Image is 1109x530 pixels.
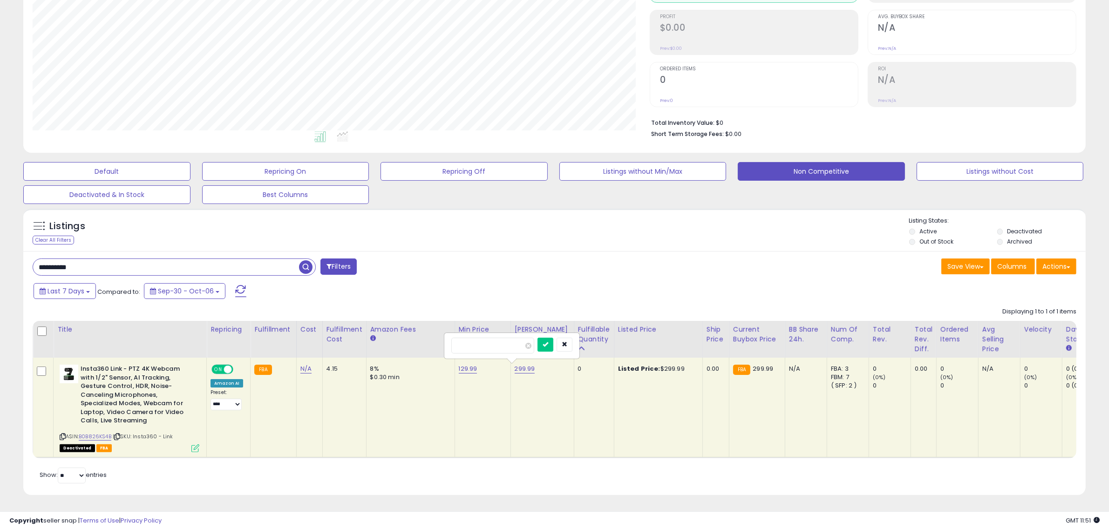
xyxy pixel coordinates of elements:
small: FBA [733,365,750,375]
div: 0.00 [915,365,929,373]
div: Amazon AI [211,379,243,387]
label: Out of Stock [919,238,953,245]
button: Repricing Off [381,162,548,181]
h2: N/A [878,75,1076,87]
div: [PERSON_NAME] [515,325,570,334]
div: 0 [873,365,911,373]
button: Default [23,162,191,181]
button: Non Competitive [738,162,905,181]
div: FBM: 7 [831,373,862,381]
small: Prev: $0.00 [660,46,682,51]
div: 0 [1024,381,1062,390]
small: Prev: 0 [660,98,673,103]
div: Velocity [1024,325,1058,334]
img: 31zKY06+GoL._SL40_.jpg [60,365,78,383]
span: Avg. Buybox Share [878,14,1076,20]
div: Preset: [211,389,243,410]
div: Fulfillment Cost [327,325,362,344]
a: 299.99 [515,364,535,374]
div: Ordered Items [940,325,974,344]
small: (0%) [873,374,886,381]
span: FBA [96,444,112,452]
span: ON [212,366,224,374]
strong: Copyright [9,516,43,525]
button: Listings without Min/Max [559,162,727,181]
div: Avg Selling Price [982,325,1016,354]
div: Listed Price [618,325,699,334]
button: Columns [991,258,1035,274]
span: Compared to: [97,287,140,296]
div: Title [57,325,203,334]
button: Sep-30 - Oct-06 [144,283,225,299]
b: Insta360 Link - PTZ 4K Webcam with 1/2" Sensor, AI Tracking, Gesture Control, HDR, Noise-Cancelin... [81,365,194,428]
a: Privacy Policy [121,516,162,525]
button: Last 7 Days [34,283,96,299]
button: Listings without Cost [917,162,1084,181]
div: 4.15 [327,365,359,373]
a: N/A [300,364,312,374]
div: 0 [940,381,978,390]
div: Days In Stock [1066,325,1100,344]
span: | SKU: Insta360 - Link [113,433,173,440]
div: 0 [873,381,911,390]
div: $299.99 [618,365,695,373]
b: Total Inventory Value: [651,119,714,127]
div: FBA: 3 [831,365,862,373]
button: Actions [1036,258,1076,274]
span: OFF [232,366,247,374]
button: Deactivated & In Stock [23,185,191,204]
div: Current Buybox Price [733,325,781,344]
button: Best Columns [202,185,369,204]
div: 8% [370,365,448,373]
div: N/A [982,365,1013,373]
small: FBA [254,365,272,375]
div: Total Rev. [873,325,907,344]
div: 0 (0%) [1066,381,1104,390]
div: ( SFP: 2 ) [831,381,862,390]
div: seller snap | | [9,516,162,525]
b: Short Term Storage Fees: [651,130,724,138]
small: Amazon Fees. [370,334,376,343]
small: (0%) [1024,374,1037,381]
div: $0.30 min [370,373,448,381]
div: Min Price [459,325,507,334]
div: 0 (0%) [1066,365,1104,373]
label: Archived [1007,238,1033,245]
div: 0 [578,365,607,373]
span: Columns [997,262,1027,271]
h5: Listings [49,220,85,233]
div: Amazon Fees [370,325,451,334]
span: Ordered Items [660,67,858,72]
p: Listing States: [909,217,1086,225]
small: Prev: N/A [878,46,896,51]
button: Filters [320,258,357,275]
div: Num of Comp. [831,325,865,344]
div: Fulfillment [254,325,292,334]
div: BB Share 24h. [789,325,823,344]
h2: $0.00 [660,22,858,35]
div: Fulfillable Quantity [578,325,610,344]
div: Displaying 1 to 1 of 1 items [1002,307,1076,316]
span: 2025-10-14 11:51 GMT [1066,516,1100,525]
span: ROI [878,67,1076,72]
div: Repricing [211,325,246,334]
div: Total Rev. Diff. [915,325,932,354]
div: ASIN: [60,365,199,451]
h2: 0 [660,75,858,87]
div: 0.00 [707,365,722,373]
div: Ship Price [707,325,725,344]
button: Save View [941,258,990,274]
a: 129.99 [459,364,477,374]
li: $0 [651,116,1069,128]
div: Clear All Filters [33,236,74,245]
a: Terms of Use [80,516,119,525]
span: Last 7 Days [48,286,84,296]
span: All listings that are unavailable for purchase on Amazon for any reason other than out-of-stock [60,444,95,452]
button: Repricing On [202,162,369,181]
div: 0 [1024,365,1062,373]
small: (0%) [1066,374,1079,381]
a: B0B826KS4B [79,433,111,441]
h2: N/A [878,22,1076,35]
div: 0 [940,365,978,373]
span: Show: entries [40,470,107,479]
